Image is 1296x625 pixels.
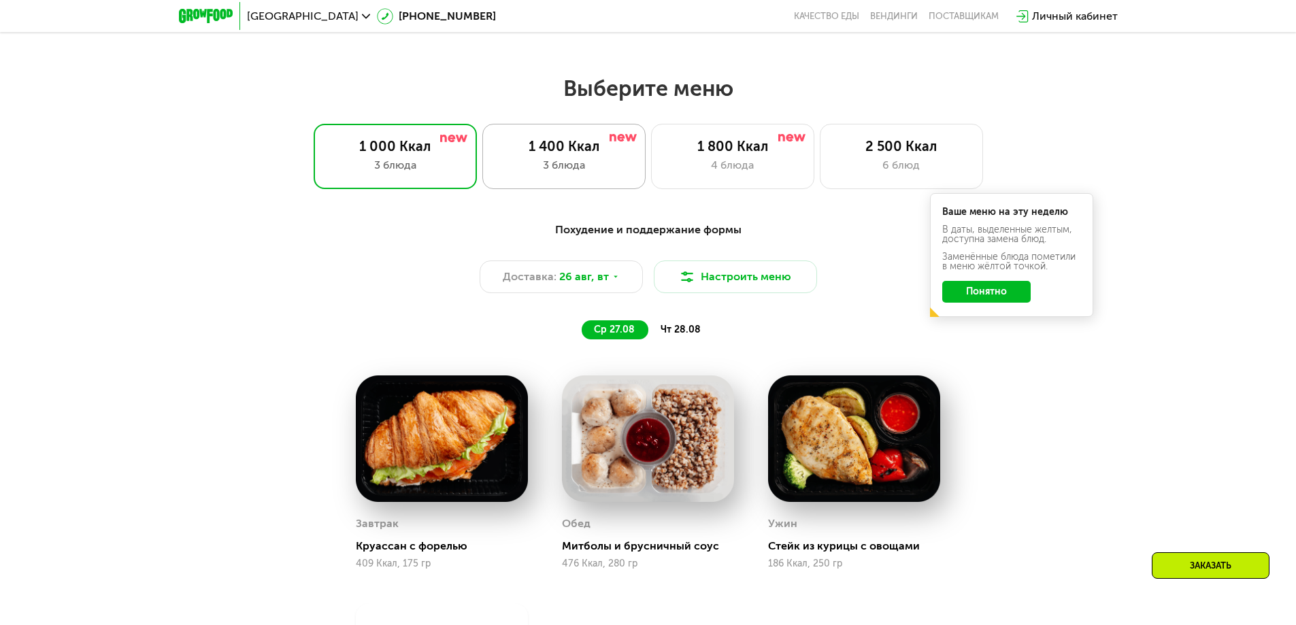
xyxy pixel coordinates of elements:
[942,252,1081,271] div: Заменённые блюда пометили в меню жёлтой точкой.
[247,11,359,22] span: [GEOGRAPHIC_DATA]
[562,539,745,553] div: Митболы и брусничный соус
[942,225,1081,244] div: В даты, выделенные желтым, доступна замена блюд.
[942,281,1031,303] button: Понятно
[562,513,591,534] div: Обед
[834,157,969,173] div: 6 блюд
[834,138,969,154] div: 2 500 Ккал
[768,513,797,534] div: Ужин
[1032,8,1118,24] div: Личный кабинет
[356,513,399,534] div: Завтрак
[1152,552,1269,579] div: Заказать
[942,207,1081,217] div: Ваше меню на эту неделю
[246,222,1051,239] div: Похудение и поддержание формы
[594,324,635,335] span: ср 27.08
[44,75,1252,102] h2: Выберите меню
[497,157,631,173] div: 3 блюда
[377,8,496,24] a: [PHONE_NUMBER]
[328,138,463,154] div: 1 000 Ккал
[328,157,463,173] div: 3 блюда
[794,11,859,22] a: Качество еды
[559,269,609,285] span: 26 авг, вт
[929,11,999,22] div: поставщикам
[497,138,631,154] div: 1 400 Ккал
[562,558,734,569] div: 476 Ккал, 280 гр
[665,157,800,173] div: 4 блюда
[654,260,817,293] button: Настроить меню
[870,11,918,22] a: Вендинги
[661,324,701,335] span: чт 28.08
[356,539,539,553] div: Круассан с форелью
[503,269,556,285] span: Доставка:
[768,539,951,553] div: Стейк из курицы с овощами
[665,138,800,154] div: 1 800 Ккал
[356,558,528,569] div: 409 Ккал, 175 гр
[768,558,940,569] div: 186 Ккал, 250 гр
